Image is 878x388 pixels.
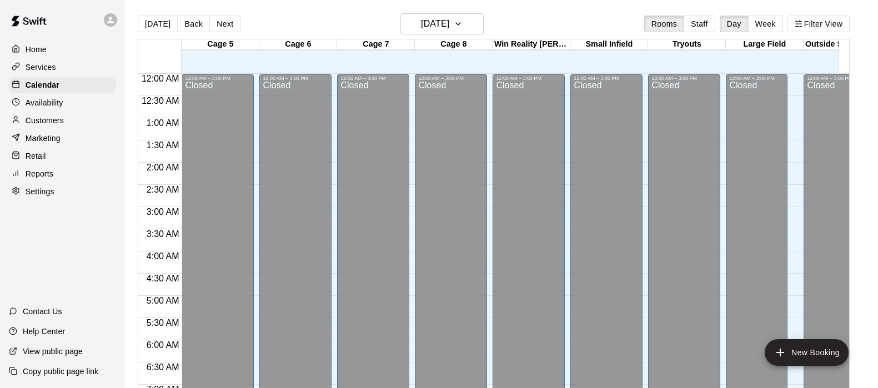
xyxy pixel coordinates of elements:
[26,79,59,90] p: Calendar
[787,16,850,32] button: Filter View
[570,39,648,50] div: Small Infield
[748,16,783,32] button: Week
[138,16,178,32] button: [DATE]
[144,163,182,172] span: 2:00 AM
[9,165,116,182] a: Reports
[23,326,65,337] p: Help Center
[26,186,54,197] p: Settings
[23,346,83,357] p: View public page
[259,39,337,50] div: Cage 6
[496,75,561,81] div: 12:00 AM – 3:00 PM
[9,130,116,147] a: Marketing
[337,39,415,50] div: Cage 7
[726,39,804,50] div: Large Field
[144,185,182,194] span: 2:30 AM
[418,75,484,81] div: 12:00 AM – 3:00 PM
[139,74,182,83] span: 12:00 AM
[9,77,116,93] a: Calendar
[177,16,210,32] button: Back
[26,44,47,55] p: Home
[493,39,570,50] div: Win Reality [PERSON_NAME]
[415,39,493,50] div: Cage 8
[263,75,328,81] div: 12:00 AM – 3:00 PM
[144,274,182,283] span: 4:30 AM
[144,251,182,261] span: 4:00 AM
[729,75,784,81] div: 12:00 AM – 3:00 PM
[23,306,62,317] p: Contact Us
[400,13,484,34] button: [DATE]
[26,168,53,179] p: Reports
[185,75,250,81] div: 12:00 AM – 3:00 PM
[9,94,116,111] a: Availability
[26,150,46,162] p: Retail
[23,366,98,377] p: Copy public page link
[144,296,182,305] span: 5:00 AM
[144,362,182,372] span: 6:30 AM
[26,62,56,73] p: Services
[684,16,715,32] button: Staff
[26,97,63,108] p: Availability
[144,318,182,327] span: 5:30 AM
[9,41,116,58] a: Home
[807,75,872,81] div: 12:00 AM – 3:00 PM
[209,16,240,32] button: Next
[9,148,116,164] a: Retail
[421,16,449,32] h6: [DATE]
[144,118,182,128] span: 1:00 AM
[144,340,182,350] span: 6:00 AM
[644,16,684,32] button: Rooms
[340,75,406,81] div: 12:00 AM – 3:00 PM
[144,140,182,150] span: 1:30 AM
[144,207,182,216] span: 3:00 AM
[651,75,717,81] div: 12:00 AM – 3:00 PM
[9,183,116,200] a: Settings
[139,96,182,105] span: 12:30 AM
[144,229,182,239] span: 3:30 AM
[26,133,61,144] p: Marketing
[648,39,726,50] div: Tryouts
[182,39,259,50] div: Cage 5
[574,75,639,81] div: 12:00 AM – 3:00 PM
[720,16,749,32] button: Day
[9,112,116,129] a: Customers
[9,59,116,75] a: Services
[26,115,64,126] p: Customers
[765,339,849,366] button: add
